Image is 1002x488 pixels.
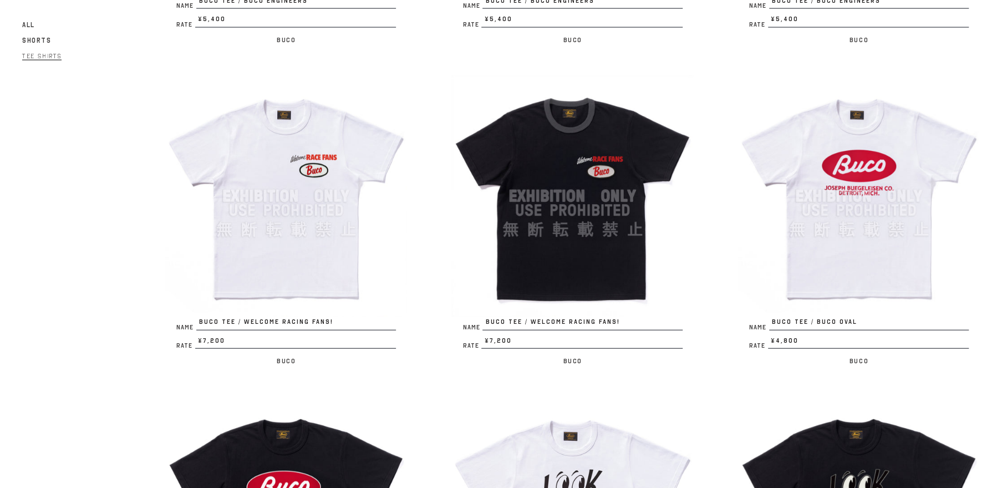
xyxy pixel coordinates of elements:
a: All [22,18,35,31]
p: Buco [165,33,407,47]
a: BUCO TEE / WELCOME RACING FANS! NameBUCO TEE / WELCOME RACING FANS! Rate¥7,200 Buco [165,75,407,368]
a: BUCO TEE / BUCO OVAL NameBUCO TEE / BUCO OVAL Rate¥4,800 Buco [738,75,980,368]
span: Rate [176,343,195,349]
span: ¥5,400 [768,14,969,28]
img: BUCO TEE / BUCO OVAL [738,75,980,317]
span: ¥5,400 [195,14,396,28]
span: Name [749,3,769,9]
span: Rate [749,343,768,349]
span: Rate [462,22,481,28]
span: Rate [749,22,768,28]
span: ¥7,200 [481,336,682,349]
span: Name [749,324,769,331]
p: Buco [451,33,693,47]
a: Tee Shirts [22,49,62,62]
span: Tee Shirts [22,52,62,60]
img: BUCO TEE / WELCOME RACING FANS! [451,75,693,317]
span: ¥4,800 [768,336,969,349]
span: BUCO TEE / WELCOME RACING FANS! [196,317,396,331]
a: BUCO TEE / WELCOME RACING FANS! NameBUCO TEE / WELCOME RACING FANS! Rate¥7,200 Buco [451,75,693,368]
p: Buco [738,354,980,368]
span: Rate [176,22,195,28]
span: Name [176,3,196,9]
a: Shorts [22,33,52,47]
p: Buco [738,33,980,47]
span: Name [176,324,196,331]
span: Name [462,3,482,9]
p: Buco [451,354,693,368]
span: Name [462,324,482,331]
span: Rate [462,343,481,349]
span: BUCO TEE / BUCO OVAL [769,317,969,331]
p: Buco [165,354,407,368]
span: All [22,21,35,28]
span: ¥7,200 [195,336,396,349]
span: Shorts [22,36,52,44]
img: BUCO TEE / WELCOME RACING FANS! [165,75,407,317]
span: BUCO TEE / WELCOME RACING FANS! [482,317,682,331]
span: ¥5,400 [481,14,682,28]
